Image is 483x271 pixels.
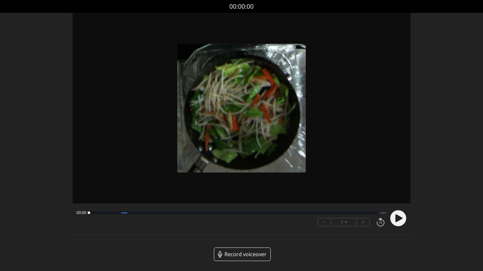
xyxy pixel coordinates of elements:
button: − [318,218,331,226]
span: 00:00 [76,210,86,215]
img: Poster Image [177,44,306,173]
span: --:-- [380,210,386,215]
a: Record voiceover [214,248,271,261]
span: Record voiceover [224,250,267,258]
button: + [357,218,370,226]
a: 00:00:00 [229,2,254,11]
div: 1 × [331,218,357,226]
